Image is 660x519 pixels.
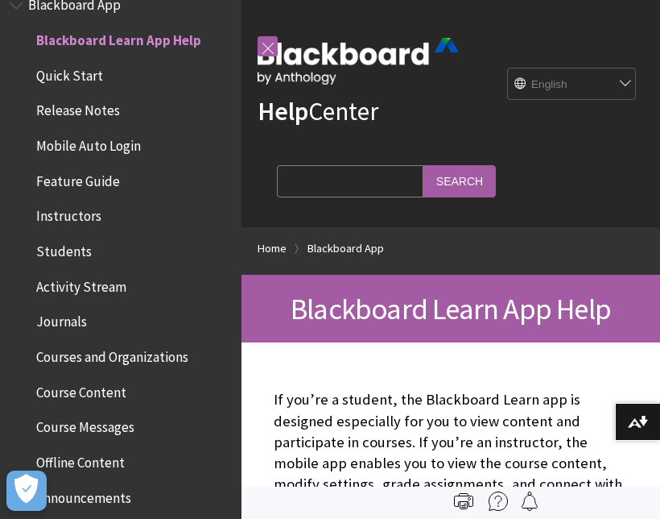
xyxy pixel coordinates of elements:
a: Home [258,239,287,259]
span: Mobile Auto Login [36,132,141,154]
span: Quick Start [36,62,103,84]
span: Instructors [36,203,101,225]
span: Students [36,238,92,259]
input: Search [423,165,496,197]
a: Blackboard App [307,239,384,259]
img: More help [489,492,508,511]
img: Print [454,492,473,511]
strong: Help [258,95,308,127]
span: Announcements [36,484,131,506]
select: Site Language Selector [508,69,637,101]
span: Release Notes [36,98,120,119]
span: Blackboard Learn App Help [36,27,201,48]
img: Blackboard by Anthology [258,38,459,85]
button: Open Preferences [6,471,47,511]
span: Feature Guide [36,168,120,189]
span: Activity Stream [36,273,126,295]
span: Blackboard Learn App Help [291,290,611,327]
span: Courses and Organizations [36,343,188,365]
span: Journals [36,309,87,330]
p: If you’re a student, the Blackboard Learn app is designed especially for you to view content and ... [274,389,628,516]
img: Follow this page [520,492,539,511]
span: Offline Content [36,449,125,471]
a: HelpCenter [258,95,378,127]
span: Course Content [36,379,126,401]
span: Course Messages [36,414,134,436]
